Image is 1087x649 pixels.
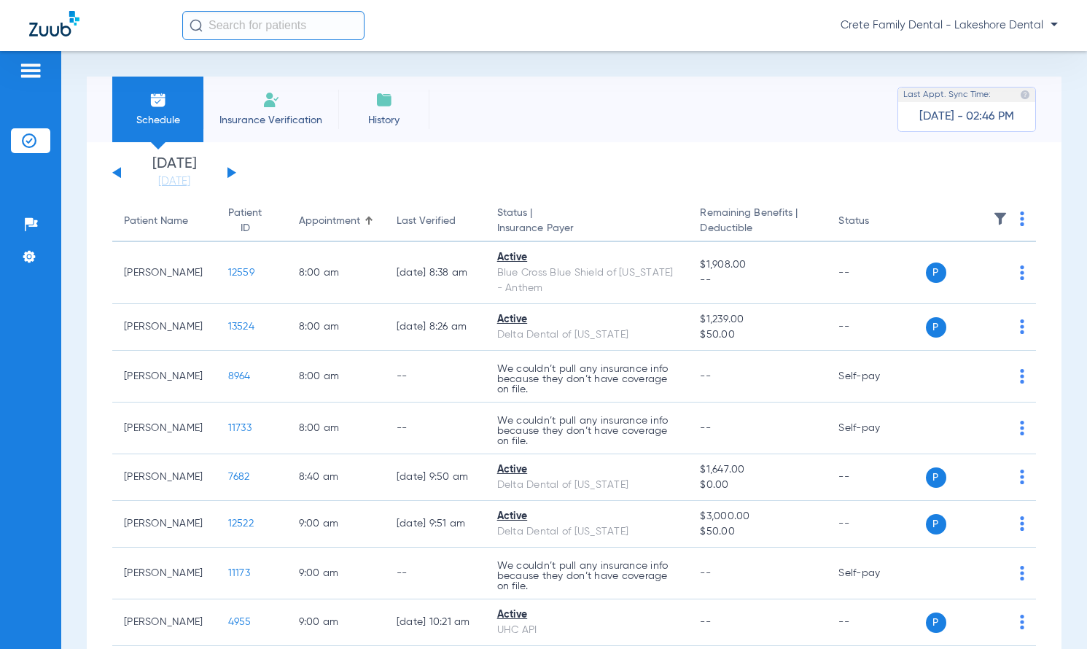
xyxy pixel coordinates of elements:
span: $1,239.00 [700,312,815,327]
span: Deductible [700,221,815,236]
td: [PERSON_NAME] [112,454,217,501]
td: [PERSON_NAME] [112,548,217,599]
td: [PERSON_NAME] [112,242,217,304]
td: [PERSON_NAME] [112,304,217,351]
span: Crete Family Dental - Lakeshore Dental [841,18,1058,33]
img: group-dot-blue.svg [1020,566,1024,580]
div: Last Verified [397,214,474,229]
span: $1,908.00 [700,257,815,273]
span: $3,000.00 [700,509,815,524]
td: 8:00 AM [287,304,385,351]
div: Patient ID [228,206,262,236]
td: 8:40 AM [287,454,385,501]
span: $0.00 [700,478,815,493]
td: 8:00 AM [287,403,385,454]
img: group-dot-blue.svg [1020,516,1024,531]
div: Delta Dental of [US_STATE] [497,327,677,343]
span: $50.00 [700,327,815,343]
img: group-dot-blue.svg [1020,470,1024,484]
span: $50.00 [700,524,815,540]
div: Active [497,509,677,524]
div: Delta Dental of [US_STATE] [497,478,677,493]
img: group-dot-blue.svg [1020,211,1024,226]
span: 12522 [228,518,254,529]
td: 9:00 AM [287,599,385,646]
td: Self-pay [827,548,925,599]
div: Last Verified [397,214,456,229]
th: Remaining Benefits | [688,201,827,242]
div: Active [497,250,677,265]
div: UHC API [497,623,677,638]
div: Appointment [299,214,373,229]
iframe: Chat Widget [1014,579,1087,649]
td: [DATE] 8:38 AM [385,242,486,304]
li: [DATE] [130,157,218,189]
th: Status [827,201,925,242]
span: 13524 [228,322,254,332]
img: Search Icon [190,19,203,32]
td: [DATE] 9:50 AM [385,454,486,501]
td: [PERSON_NAME] [112,599,217,646]
td: -- [827,454,925,501]
span: Insurance Payer [497,221,677,236]
div: Active [497,462,677,478]
div: Active [497,607,677,623]
span: P [926,317,946,338]
img: group-dot-blue.svg [1020,319,1024,334]
td: -- [827,599,925,646]
img: group-dot-blue.svg [1020,265,1024,280]
span: $1,647.00 [700,462,815,478]
div: Patient ID [228,206,276,236]
span: -- [700,617,711,627]
td: 9:00 AM [287,548,385,599]
span: 7682 [228,472,250,482]
p: We couldn’t pull any insurance info because they don’t have coverage on file. [497,364,677,395]
td: 9:00 AM [287,501,385,548]
span: 11173 [228,568,250,578]
span: -- [700,371,711,381]
td: [PERSON_NAME] [112,501,217,548]
th: Status | [486,201,689,242]
img: History [375,91,393,109]
span: 4955 [228,617,252,627]
span: Schedule [123,113,192,128]
span: 12559 [228,268,254,278]
div: Appointment [299,214,360,229]
img: Zuub Logo [29,11,79,36]
p: We couldn’t pull any insurance info because they don’t have coverage on file. [497,416,677,446]
td: Self-pay [827,351,925,403]
img: group-dot-blue.svg [1020,369,1024,384]
td: [DATE] 9:51 AM [385,501,486,548]
span: Insurance Verification [214,113,327,128]
span: P [926,514,946,535]
td: [PERSON_NAME] [112,403,217,454]
input: Search for patients [182,11,365,40]
div: Blue Cross Blue Shield of [US_STATE] - Anthem [497,265,677,296]
span: History [349,113,418,128]
div: Active [497,312,677,327]
span: 11733 [228,423,252,433]
td: -- [827,304,925,351]
span: P [926,613,946,633]
span: P [926,467,946,488]
td: -- [827,242,925,304]
td: 8:00 AM [287,242,385,304]
td: -- [827,501,925,548]
img: filter.svg [993,211,1008,226]
td: 8:00 AM [287,351,385,403]
td: [DATE] 10:21 AM [385,599,486,646]
span: P [926,263,946,283]
img: hamburger-icon [19,62,42,79]
td: -- [385,351,486,403]
div: Patient Name [124,214,205,229]
a: [DATE] [130,174,218,189]
span: 8964 [228,371,251,381]
img: Schedule [149,91,167,109]
span: [DATE] - 02:46 PM [919,109,1014,124]
img: last sync help info [1020,90,1030,100]
span: -- [700,273,815,288]
td: [DATE] 8:26 AM [385,304,486,351]
td: -- [385,403,486,454]
p: We couldn’t pull any insurance info because they don’t have coverage on file. [497,561,677,591]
